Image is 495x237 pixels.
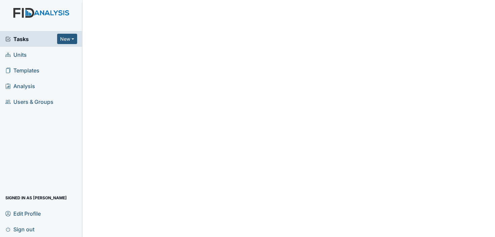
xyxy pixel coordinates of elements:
span: Edit Profile [5,208,41,219]
span: Signed in as [PERSON_NAME] [5,193,67,203]
span: Analysis [5,81,35,91]
span: Templates [5,65,39,75]
button: New [57,34,77,44]
span: Sign out [5,224,34,234]
span: Units [5,49,27,60]
span: Users & Groups [5,96,53,107]
a: Tasks [5,35,57,43]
